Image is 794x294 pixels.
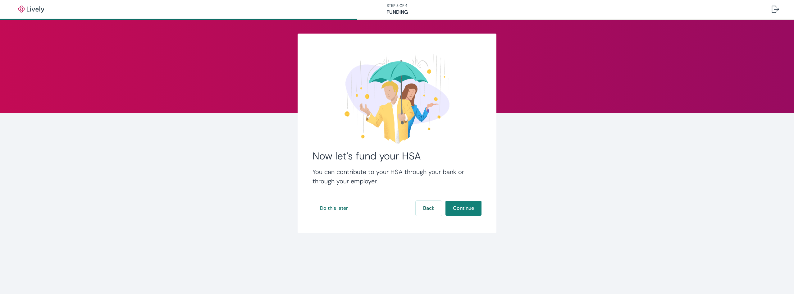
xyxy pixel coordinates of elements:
[416,201,442,216] button: Back
[14,6,48,13] img: Lively
[445,201,481,216] button: Continue
[313,167,481,186] h4: You can contribute to your HSA through your bank or through your employer.
[313,150,481,162] h2: Now let’s fund your HSA
[767,2,784,17] button: Log out
[313,201,355,216] button: Do this later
